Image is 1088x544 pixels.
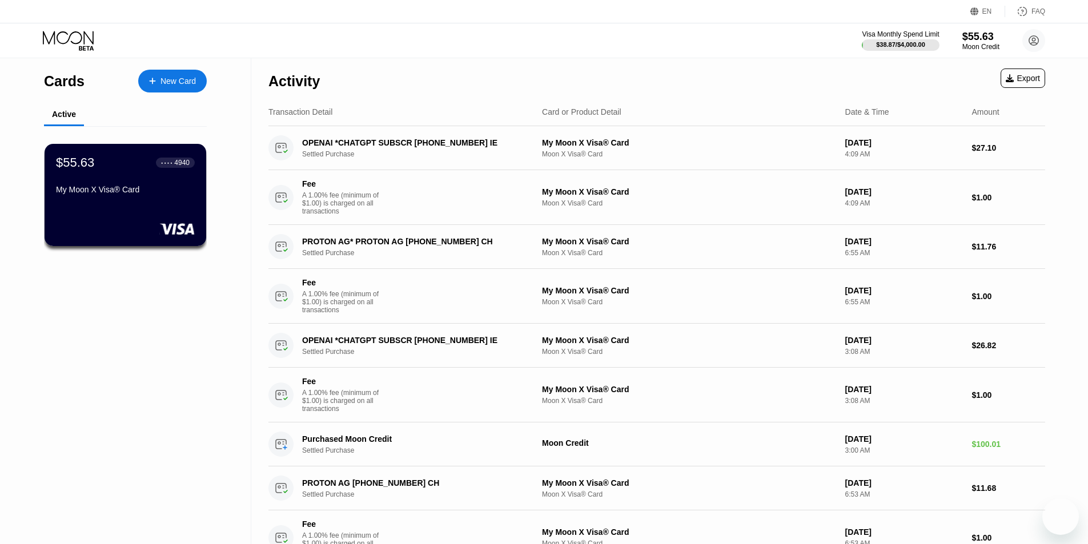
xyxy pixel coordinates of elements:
div: Activity [268,73,320,90]
div: [DATE] [845,385,963,394]
div: $55.63Moon Credit [962,31,999,51]
div: 3:08 AM [845,397,963,405]
div: [DATE] [845,478,963,487]
div: [DATE] [845,336,963,345]
div: [DATE] [845,237,963,246]
div: FAQ [1031,7,1045,15]
div: Transaction Detail [268,107,332,116]
div: My Moon X Visa® Card [542,336,836,345]
div: OPENAI *CHATGPT SUBSCR [PHONE_NUMBER] IESettled PurchaseMy Moon X Visa® CardMoon X Visa® Card[DAT... [268,126,1045,170]
div: Date & Time [845,107,889,116]
div: 6:53 AM [845,490,963,498]
div: OPENAI *CHATGPT SUBSCR [PHONE_NUMBER] IESettled PurchaseMy Moon X Visa® CardMoon X Visa® Card[DAT... [268,324,1045,368]
div: Moon X Visa® Card [542,199,836,207]
div: EN [970,6,1005,17]
div: A 1.00% fee (minimum of $1.00) is charged on all transactions [302,290,388,314]
div: Active [52,110,76,119]
div: A 1.00% fee (minimum of $1.00) is charged on all transactions [302,191,388,215]
div: PROTON AG* PROTON AG [PHONE_NUMBER] CH [302,237,524,246]
div: EN [982,7,992,15]
div: Export [1001,68,1045,88]
div: My Moon X Visa® Card [56,185,195,194]
div: My Moon X Visa® Card [542,138,836,147]
iframe: Button to launch messaging window [1042,498,1079,535]
div: FAQ [1005,6,1045,17]
div: New Card [138,70,207,92]
div: PROTON AG [PHONE_NUMBER] CHSettled PurchaseMy Moon X Visa® CardMoon X Visa® Card[DATE]6:53 AM$11.68 [268,466,1045,510]
div: 3:00 AM [845,446,963,454]
div: My Moon X Visa® Card [542,527,836,537]
div: $1.00 [971,390,1045,400]
div: $55.63 [962,31,999,43]
div: $11.68 [971,483,1045,493]
div: Moon X Visa® Card [542,249,836,257]
div: $27.10 [971,143,1045,152]
div: $1.00 [971,193,1045,202]
div: 3:08 AM [845,348,963,356]
div: Fee [302,377,382,386]
div: $1.00 [971,533,1045,542]
div: Settled Purchase [302,150,540,158]
div: Amount [971,107,999,116]
div: 4:09 AM [845,150,963,158]
div: New Card [160,76,196,86]
div: ● ● ● ● [161,161,172,164]
div: My Moon X Visa® Card [542,187,836,196]
div: My Moon X Visa® Card [542,237,836,246]
div: Fee [302,278,382,287]
div: My Moon X Visa® Card [542,478,836,487]
div: 6:55 AM [845,249,963,257]
div: $26.82 [971,341,1045,350]
div: [DATE] [845,138,963,147]
div: $55.63● ● ● ●4940My Moon X Visa® Card [45,144,206,246]
div: Settled Purchase [302,249,540,257]
div: [DATE] [845,187,963,196]
div: $38.87 / $4,000.00 [876,41,925,48]
div: Moon Credit [962,43,999,51]
div: Moon X Visa® Card [542,298,836,306]
div: Export [1006,74,1040,83]
div: $55.63 [56,155,94,170]
div: Card or Product Detail [542,107,621,116]
div: OPENAI *CHATGPT SUBSCR [PHONE_NUMBER] IE [302,336,524,345]
div: PROTON AG [PHONE_NUMBER] CH [302,478,524,487]
div: Settled Purchase [302,490,540,498]
div: Fee [302,519,382,529]
div: Moon X Visa® Card [542,150,836,158]
div: Settled Purchase [302,348,540,356]
div: Settled Purchase [302,446,540,454]
div: [DATE] [845,434,963,444]
div: FeeA 1.00% fee (minimum of $1.00) is charged on all transactionsMy Moon X Visa® CardMoon X Visa® ... [268,269,1045,324]
div: Visa Monthly Spend Limit [862,30,939,38]
div: Moon X Visa® Card [542,490,836,498]
div: Moon X Visa® Card [542,397,836,405]
div: My Moon X Visa® Card [542,286,836,295]
div: Moon X Visa® Card [542,348,836,356]
div: 4940 [174,159,190,167]
div: Moon Credit [542,438,836,448]
div: $11.76 [971,242,1045,251]
div: OPENAI *CHATGPT SUBSCR [PHONE_NUMBER] IE [302,138,524,147]
div: [DATE] [845,527,963,537]
div: A 1.00% fee (minimum of $1.00) is charged on all transactions [302,389,388,413]
div: Purchased Moon CreditSettled PurchaseMoon Credit[DATE]3:00 AM$100.01 [268,422,1045,466]
div: PROTON AG* PROTON AG [PHONE_NUMBER] CHSettled PurchaseMy Moon X Visa® CardMoon X Visa® Card[DATE]... [268,225,1045,269]
div: 6:55 AM [845,298,963,306]
div: Cards [44,73,85,90]
div: Fee [302,179,382,188]
div: Purchased Moon Credit [302,434,524,444]
div: $1.00 [971,292,1045,301]
div: My Moon X Visa® Card [542,385,836,394]
div: 4:09 AM [845,199,963,207]
div: [DATE] [845,286,963,295]
div: FeeA 1.00% fee (minimum of $1.00) is charged on all transactionsMy Moon X Visa® CardMoon X Visa® ... [268,368,1045,422]
div: Visa Monthly Spend Limit$38.87/$4,000.00 [862,30,939,51]
div: FeeA 1.00% fee (minimum of $1.00) is charged on all transactionsMy Moon X Visa® CardMoon X Visa® ... [268,170,1045,225]
div: $100.01 [971,440,1045,449]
